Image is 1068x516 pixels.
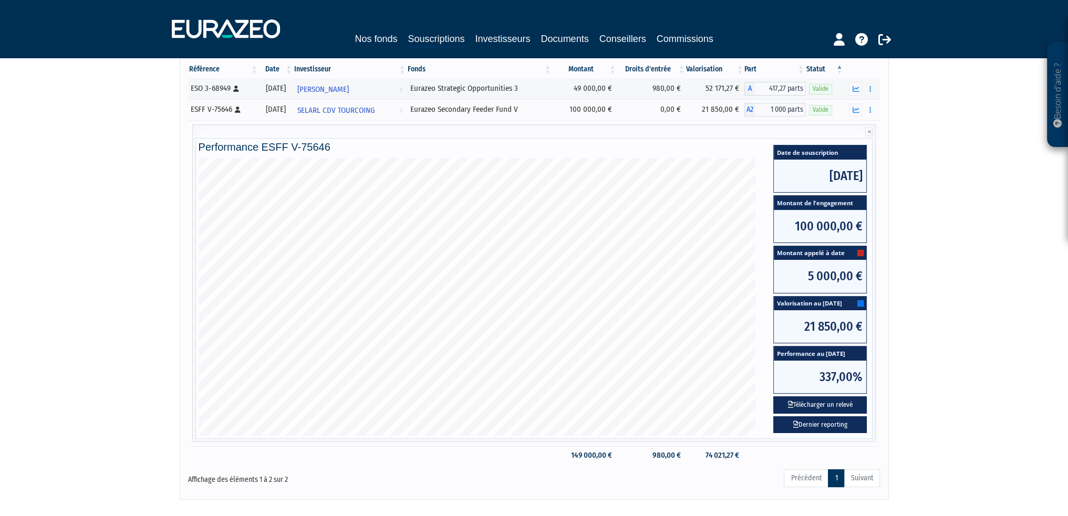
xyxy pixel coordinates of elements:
span: Performance au [DATE] [774,346,866,361]
span: Valorisation au [DATE] [774,297,866,311]
span: Valide [809,84,832,94]
th: Fonds: activer pour trier la colonne par ordre croissant [407,60,552,78]
td: 0,00 € [617,99,686,120]
span: [PERSON_NAME] [297,80,349,99]
span: Valide [809,105,832,115]
i: [Français] Personne physique [235,107,241,113]
span: 1 000 parts [755,103,805,117]
a: Commissions [657,31,713,46]
div: [DATE] [263,83,290,94]
div: ESO 3-68949 [191,83,255,94]
a: SELARL CDV TOURCOING [293,99,407,120]
i: Voir l'investisseur [399,101,402,120]
td: 21 850,00 € [686,99,744,120]
td: 980,00 € [617,446,686,465]
th: Montant: activer pour trier la colonne par ordre croissant [552,60,617,78]
th: Valorisation: activer pour trier la colonne par ordre croissant [686,60,744,78]
h4: Performance ESFF V-75646 [199,141,870,153]
span: A2 [744,103,755,117]
img: 1732889491-logotype_eurazeo_blanc_rvb.png [172,19,280,38]
td: 52 171,27 € [686,78,744,99]
a: [PERSON_NAME] [293,78,407,99]
button: Télécharger un relevé [773,396,867,414]
i: Voir l'investisseur [399,80,402,99]
a: Souscriptions [408,31,464,48]
div: Eurazeo Strategic Opportunities 3 [410,83,548,94]
span: 21 850,00 € [774,310,866,343]
th: Part: activer pour trier la colonne par ordre croissant [744,60,805,78]
span: 100 000,00 € [774,210,866,243]
span: Montant appelé à date [774,246,866,260]
div: ESFF V-75646 [191,104,255,115]
span: SELARL CDV TOURCOING [297,101,375,120]
th: Statut : activer pour trier la colonne par ordre d&eacute;croissant [805,60,844,78]
a: Conseillers [599,31,646,46]
th: Référence : activer pour trier la colonne par ordre croissant [188,60,259,78]
a: Investisseurs [475,31,530,46]
a: Documents [541,31,589,46]
span: 417,27 parts [755,82,805,96]
a: Dernier reporting [773,416,867,434]
span: [DATE] [774,160,866,192]
a: 1 [828,469,844,487]
div: Eurazeo Secondary Feeder Fund V [410,104,548,115]
span: A [744,82,755,96]
i: [Français] Personne physique [233,86,239,92]
th: Date: activer pour trier la colonne par ordre croissant [259,60,294,78]
span: 337,00% [774,361,866,393]
div: [DATE] [263,104,290,115]
td: 49 000,00 € [552,78,617,99]
span: Date de souscription [774,145,866,160]
th: Investisseur: activer pour trier la colonne par ordre croissant [293,60,407,78]
a: Nos fonds [355,31,397,46]
p: Besoin d'aide ? [1052,48,1064,142]
td: 149 000,00 € [552,446,617,465]
td: 74 021,27 € [686,446,744,465]
div: A - Eurazeo Strategic Opportunities 3 [744,82,805,96]
td: 980,00 € [617,78,686,99]
span: Montant de l'engagement [774,196,866,210]
span: 5 000,00 € [774,260,866,292]
div: A2 - Eurazeo Secondary Feeder Fund V [744,103,805,117]
td: 100 000,00 € [552,99,617,120]
div: Affichage des éléments 1 à 2 sur 2 [188,468,468,485]
th: Droits d'entrée: activer pour trier la colonne par ordre croissant [617,60,686,78]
